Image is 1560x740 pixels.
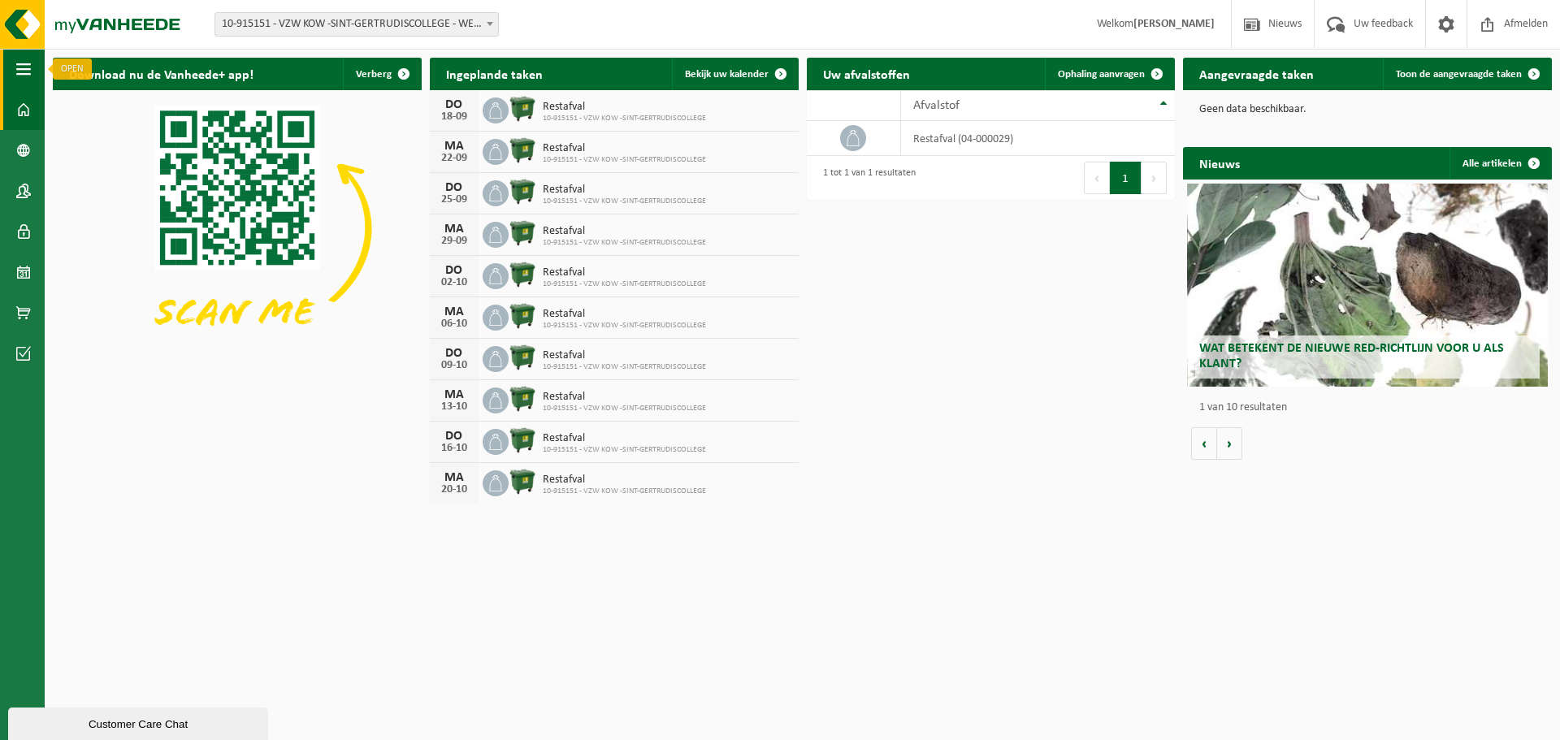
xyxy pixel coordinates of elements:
h2: Uw afvalstoffen [807,58,926,89]
p: 1 van 10 resultaten [1199,402,1544,413]
a: Wat betekent de nieuwe RED-richtlijn voor u als klant? [1187,184,1549,387]
img: WB-1100-HPE-GN-04 [509,302,536,330]
div: DO [438,181,470,194]
button: 1 [1110,162,1142,194]
span: Wat betekent de nieuwe RED-richtlijn voor u als klant? [1199,342,1504,370]
span: Restafval [543,308,706,321]
a: Alle artikelen [1449,147,1550,180]
span: 10-915151 - VZW KOW -SINT-GERTRUDISCOLLEGE [543,487,706,496]
img: Download de VHEPlus App [53,90,422,366]
div: MA [438,305,470,318]
img: WB-1100-HPE-GN-04 [509,136,536,164]
div: 06-10 [438,318,470,330]
span: Afvalstof [913,99,960,112]
span: Restafval [543,391,706,404]
span: Restafval [543,349,706,362]
a: Bekijk uw kalender [672,58,797,90]
div: 22-09 [438,153,470,164]
div: 29-09 [438,236,470,247]
span: Restafval [543,184,706,197]
button: Previous [1084,162,1110,194]
div: 18-09 [438,111,470,123]
img: WB-1100-HPE-GN-04 [509,178,536,206]
div: 25-09 [438,194,470,206]
div: MA [438,471,470,484]
span: Restafval [543,266,706,279]
img: WB-1100-HPE-GN-04 [509,426,536,454]
span: Restafval [543,101,706,114]
span: Restafval [543,142,706,155]
a: Ophaling aanvragen [1045,58,1173,90]
span: 10-915151 - VZW KOW -SINT-GERTRUDISCOLLEGE - WETTEREN [215,13,498,36]
h2: Download nu de Vanheede+ app! [53,58,270,89]
div: DO [438,430,470,443]
div: 02-10 [438,277,470,288]
div: MA [438,223,470,236]
span: 10-915151 - VZW KOW -SINT-GERTRUDISCOLLEGE [543,155,706,165]
span: 10-915151 - VZW KOW -SINT-GERTRUDISCOLLEGE - WETTEREN [214,12,499,37]
span: 10-915151 - VZW KOW -SINT-GERTRUDISCOLLEGE [543,238,706,248]
button: Verberg [343,58,420,90]
div: MA [438,140,470,153]
a: Toon de aangevraagde taken [1383,58,1550,90]
span: 10-915151 - VZW KOW -SINT-GERTRUDISCOLLEGE [543,362,706,372]
span: Bekijk uw kalender [685,69,769,80]
span: 10-915151 - VZW KOW -SINT-GERTRUDISCOLLEGE [543,279,706,289]
div: 09-10 [438,360,470,371]
img: WB-1100-HPE-GN-04 [509,385,536,413]
img: WB-1100-HPE-GN-04 [509,468,536,495]
h2: Aangevraagde taken [1183,58,1330,89]
iframe: chat widget [8,704,271,740]
td: restafval (04-000029) [901,121,1176,156]
span: 10-915151 - VZW KOW -SINT-GERTRUDISCOLLEGE [543,445,706,455]
img: WB-1100-HPE-GN-04 [509,344,536,371]
div: 20-10 [438,484,470,495]
div: MA [438,388,470,401]
span: 10-915151 - VZW KOW -SINT-GERTRUDISCOLLEGE [543,321,706,331]
span: Ophaling aanvragen [1058,69,1145,80]
h2: Ingeplande taken [430,58,559,89]
img: WB-1100-HPE-GN-04 [509,219,536,247]
div: DO [438,264,470,277]
span: 10-915151 - VZW KOW -SINT-GERTRUDISCOLLEGE [543,404,706,413]
span: 10-915151 - VZW KOW -SINT-GERTRUDISCOLLEGE [543,114,706,123]
div: 16-10 [438,443,470,454]
img: WB-1100-HPE-GN-04 [509,261,536,288]
span: Toon de aangevraagde taken [1396,69,1522,80]
h2: Nieuws [1183,147,1256,179]
button: Volgende [1217,427,1242,460]
img: WB-1100-HPE-GN-04 [509,95,536,123]
div: 13-10 [438,401,470,413]
div: DO [438,347,470,360]
span: Restafval [543,432,706,445]
button: Next [1142,162,1167,194]
span: Restafval [543,225,706,238]
div: 1 tot 1 van 1 resultaten [815,160,916,196]
span: Restafval [543,474,706,487]
div: DO [438,98,470,111]
button: Vorige [1191,427,1217,460]
span: Verberg [356,69,392,80]
p: Geen data beschikbaar. [1199,104,1536,115]
strong: [PERSON_NAME] [1133,18,1215,30]
span: 10-915151 - VZW KOW -SINT-GERTRUDISCOLLEGE [543,197,706,206]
